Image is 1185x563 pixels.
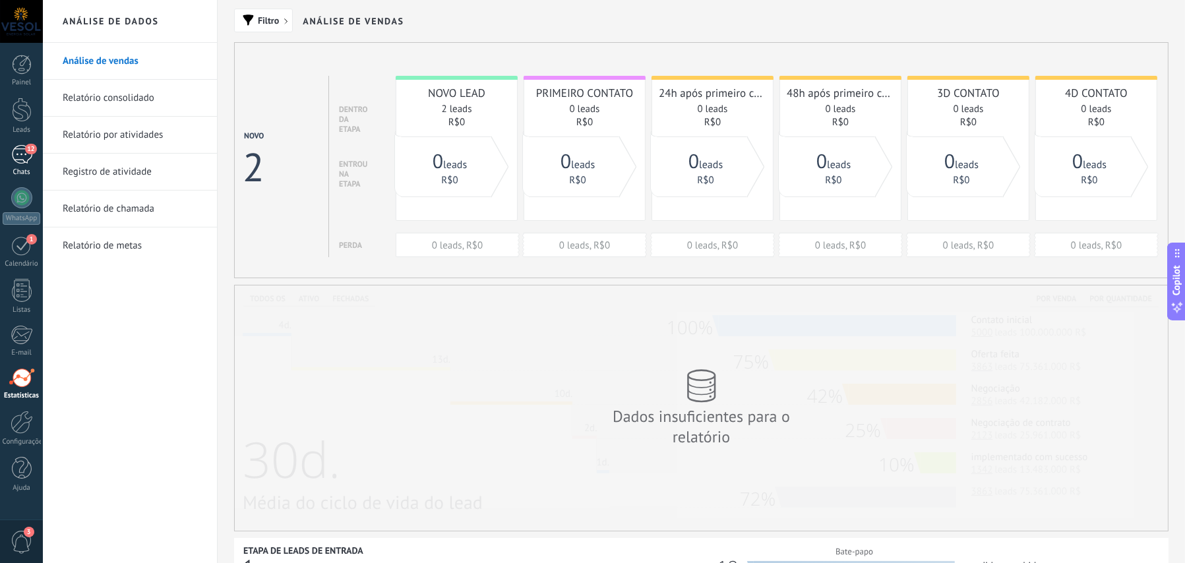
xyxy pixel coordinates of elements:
a: 2 leads [441,103,471,115]
div: 24h após primeiro contato [659,86,766,100]
a: Relatório consolidado [63,80,204,117]
div: Painel [3,78,41,87]
div: PRIMEIRO CONTATO [531,86,638,100]
a: R$0 [576,116,593,129]
a: Relatório de chamada [63,191,204,227]
a: 0 leads [569,103,599,115]
span: 0 [561,148,571,174]
div: WhatsApp [3,212,40,225]
li: Relatório consolidado [43,80,217,117]
span: 12 [25,144,36,154]
div: Estatísticas [3,392,41,400]
a: Relatório por atividades [63,117,204,154]
a: Análise de vendas [63,43,204,80]
a: R$0 [825,174,841,187]
span: Copilot [1170,266,1184,296]
a: R$0 [832,116,849,129]
div: Bate-papo [754,541,956,562]
div: Chats [3,168,41,177]
div: 3D CONTATO [915,86,1022,100]
span: 3 [24,527,34,537]
a: 0leads [688,158,723,171]
a: 0leads [433,158,467,171]
div: 0 leads, R$0 [779,239,901,252]
div: Configurações [3,438,41,446]
div: Dados insuficientes para o relatório [583,406,820,447]
div: 48h após primeiro contato [787,86,894,100]
span: 0 [433,148,443,174]
span: Filtro [258,16,279,25]
a: R$0 [569,174,586,187]
div: 2 [243,141,262,193]
a: 0leads [944,158,979,171]
div: Ajuda [3,484,41,492]
span: 0 [816,148,827,174]
span: 0 [944,148,955,174]
a: Relatório de metas [63,227,204,264]
li: Relatório por atividades [43,117,217,154]
a: R$0 [1088,116,1105,129]
li: Relatório de chamada [43,191,217,227]
div: 0 leads, R$0 [524,239,646,252]
div: entrou na etapa [339,160,367,189]
div: 0 leads, R$0 [907,239,1029,252]
span: 1 [26,234,37,245]
a: 0 leads [1081,103,1111,115]
div: dentro da etapa [339,105,367,134]
div: 0 leads, R$0 [1035,239,1157,252]
a: 0 leads [953,103,983,115]
span: 0 [1072,148,1083,174]
a: 0leads [816,158,851,171]
a: 0leads [561,158,595,171]
div: Perda [339,241,362,251]
div: E-mail [3,349,41,357]
div: 0 leads, R$0 [652,239,774,252]
div: NOVO LEAD [403,86,510,100]
div: Leads [3,126,41,134]
li: Relatório de metas [43,227,217,264]
div: Listas [3,306,41,314]
div: Calendário [3,260,41,268]
div: Novo [244,131,264,141]
a: R$0 [960,116,977,129]
button: Filtro [234,9,293,32]
a: R$0 [441,174,458,187]
div: Etapa de leads de entrada [243,545,363,556]
div: 0 leads, R$0 [396,239,518,252]
li: Registro de atividade [43,154,217,191]
a: 0 leads [825,103,855,115]
a: R$0 [697,174,714,187]
a: R$0 [704,116,721,129]
a: Registro de atividade [63,154,204,191]
a: R$0 [1081,174,1097,187]
div: 4D CONTATO [1043,86,1150,100]
span: 0 [688,148,699,174]
a: R$0 [448,116,465,129]
a: 0leads [1072,158,1107,171]
a: 0 leads [697,103,727,115]
a: R$0 [953,174,969,187]
li: Análise de vendas [43,43,217,80]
